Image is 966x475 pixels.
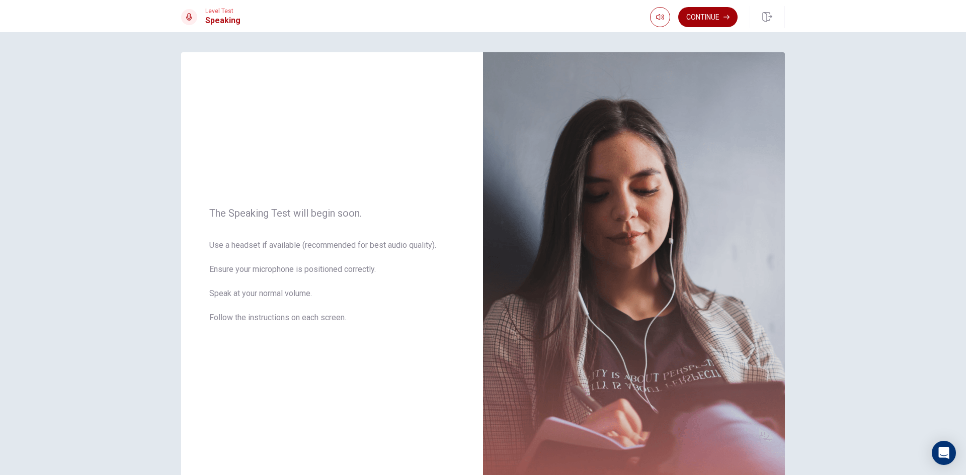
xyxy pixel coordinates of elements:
span: Level Test [205,8,240,15]
button: Continue [678,7,738,27]
h1: Speaking [205,15,240,27]
div: Open Intercom Messenger [932,441,956,465]
span: Use a headset if available (recommended for best audio quality). Ensure your microphone is positi... [209,239,455,336]
span: The Speaking Test will begin soon. [209,207,455,219]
